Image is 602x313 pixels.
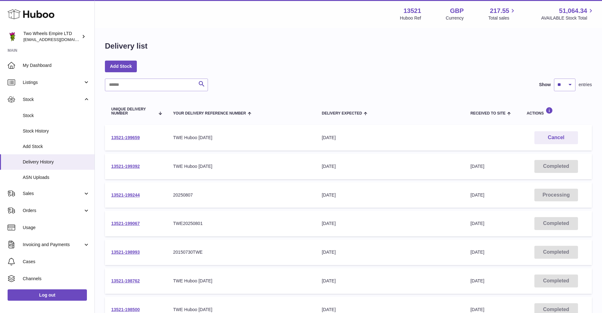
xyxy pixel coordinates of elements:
[446,15,464,21] div: Currency
[490,7,509,15] span: 217.55
[488,7,516,21] a: 217.55 Total sales
[23,97,83,103] span: Stock
[541,15,594,21] span: AVAILABLE Stock Total
[105,61,137,72] a: Add Stock
[111,107,155,115] span: Unique Delivery Number
[23,191,83,197] span: Sales
[23,242,83,248] span: Invoicing and Payments
[322,111,362,115] span: Delivery Expected
[23,128,90,134] span: Stock History
[471,164,484,169] span: [DATE]
[173,249,309,255] div: 20150730TWE
[23,276,90,282] span: Channels
[23,80,83,86] span: Listings
[471,307,484,312] span: [DATE]
[111,250,140,255] a: 13521-198993
[404,7,421,15] strong: 13521
[471,111,506,115] span: Received to Site
[23,31,80,43] div: Two Wheels Empire LTD
[450,7,464,15] strong: GBP
[471,221,484,226] span: [DATE]
[173,307,309,313] div: TWE Huboo [DATE]
[23,113,90,119] span: Stock
[534,131,578,144] button: Cancel
[111,192,140,198] a: 13521-199244
[322,307,458,313] div: [DATE]
[23,208,83,214] span: Orders
[322,221,458,227] div: [DATE]
[541,7,594,21] a: 51,064.34 AVAILABLE Stock Total
[105,41,148,51] h1: Delivery list
[173,135,309,141] div: TWE Huboo [DATE]
[322,135,458,141] div: [DATE]
[8,289,87,301] a: Log out
[322,192,458,198] div: [DATE]
[471,250,484,255] span: [DATE]
[559,7,587,15] span: 51,064.34
[23,37,93,42] span: [EMAIL_ADDRESS][DOMAIN_NAME]
[527,107,586,115] div: Actions
[23,159,90,165] span: Delivery History
[173,192,309,198] div: 20250807
[111,164,140,169] a: 13521-199392
[579,82,592,88] span: entries
[400,15,421,21] div: Huboo Ref
[471,192,484,198] span: [DATE]
[23,259,90,265] span: Cases
[23,62,90,68] span: My Dashboard
[8,32,17,41] img: justas@twowheelsempire.com
[173,278,309,284] div: TWE Huboo [DATE]
[322,249,458,255] div: [DATE]
[173,111,246,115] span: Your Delivery Reference Number
[173,163,309,169] div: TWE Huboo [DATE]
[539,82,551,88] label: Show
[111,221,140,226] a: 13521-199067
[322,163,458,169] div: [DATE]
[111,307,140,312] a: 13521-198500
[471,278,484,283] span: [DATE]
[488,15,516,21] span: Total sales
[23,174,90,180] span: ASN Uploads
[173,221,309,227] div: TWE20250801
[111,135,140,140] a: 13521-199659
[111,278,140,283] a: 13521-198762
[23,225,90,231] span: Usage
[23,144,90,150] span: Add Stock
[322,278,458,284] div: [DATE]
